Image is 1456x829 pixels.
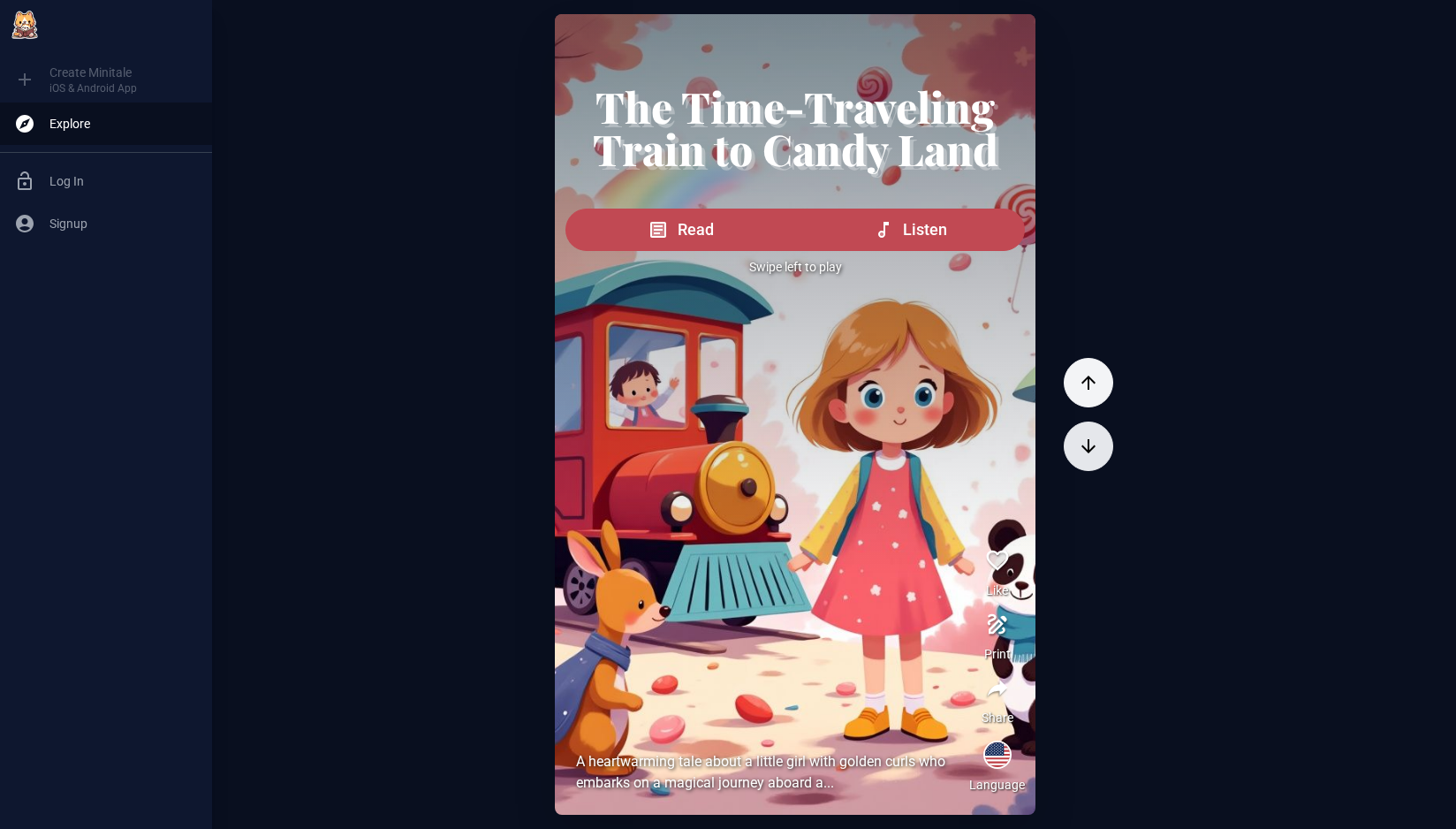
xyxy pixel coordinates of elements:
[49,215,198,232] span: Signup
[984,645,1011,663] p: Print
[903,217,947,242] span: Listen
[49,172,198,190] span: Log In
[982,709,1013,726] p: Share
[969,776,1025,794] p: Language
[678,217,714,242] span: Read
[7,7,42,42] img: Minitale
[565,85,1025,170] h1: The Time-Traveling Train to Candy Land
[565,258,1025,276] p: Swipe left to play
[986,582,1008,599] p: Like
[49,115,198,133] span: Explore
[565,209,795,251] button: Read
[794,209,1025,251] button: Listen
[576,751,965,794] div: A heartwarming tale about a little girl with golden curls who embarks on a magical journey aboard...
